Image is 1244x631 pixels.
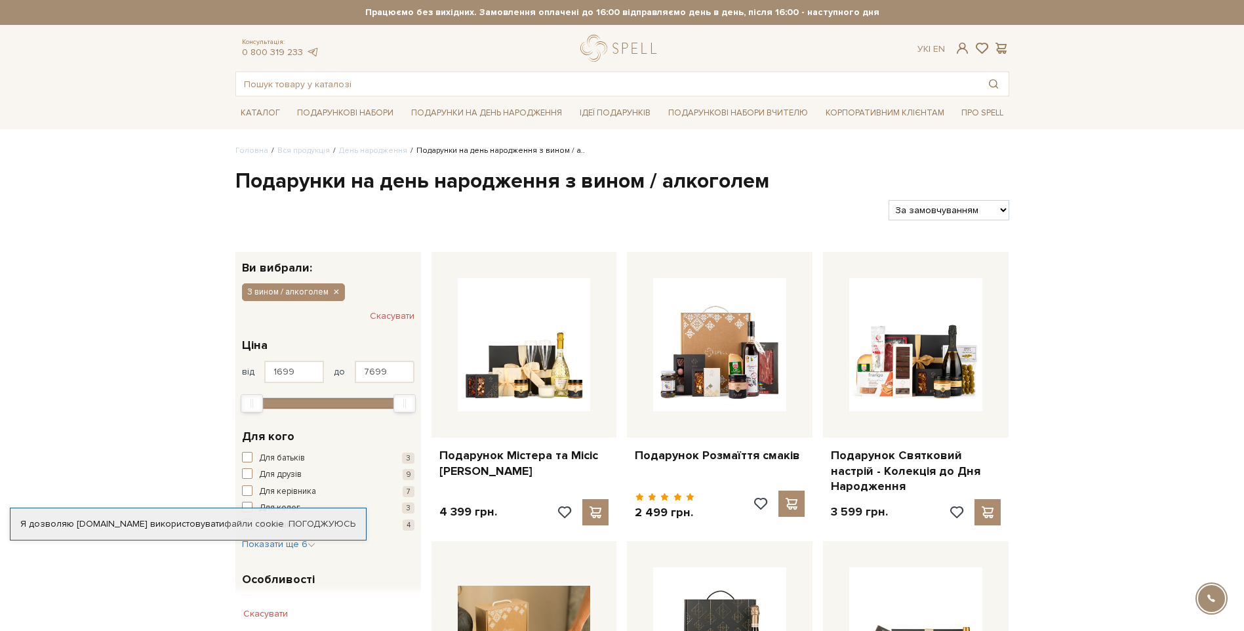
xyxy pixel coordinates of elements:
span: З вином / алкоголем [247,286,329,298]
button: З вином / алкоголем [242,283,345,300]
span: +5 [399,596,414,607]
a: Головна [235,146,268,155]
p: 3 599 грн. [831,504,888,519]
a: En [933,43,945,54]
p: 4 399 грн. [439,504,497,519]
a: Каталог [235,103,285,123]
span: від [242,366,254,378]
a: Погоджуюсь [289,518,355,530]
span: | [929,43,931,54]
h1: Подарунки на день народження з вином / алкоголем [235,168,1009,195]
a: Подарунок Містера та Місіс [PERSON_NAME] [439,448,609,479]
button: Показати ще 6 [242,538,315,551]
span: Ціна [242,336,268,354]
a: Вся продукція [277,146,330,155]
span: Показати ще 6 [242,539,315,550]
span: Для колег [259,502,300,515]
button: Пошук товару у каталозі [978,72,1009,96]
button: Скасувати [370,306,414,327]
span: Для керівника [259,485,316,499]
a: Подарунок Святковий настрій - Колекція до Дня Народження [831,448,1001,494]
div: Ук [917,43,945,55]
a: logo [580,35,662,62]
button: Скасувати [235,603,296,624]
span: 7 [403,486,414,497]
span: Для друзів [259,468,302,481]
span: Для батьків [259,452,305,465]
div: Ви вибрали: [235,252,421,274]
button: Для батьків 3 [242,452,414,465]
button: Для керівника 7 [242,485,414,499]
span: 9 [403,469,414,480]
a: Подарунок Розмаїття смаків [635,448,805,463]
button: Для друзів 9 [242,468,414,481]
input: Пошук товару у каталозі [236,72,978,96]
div: Я дозволяю [DOMAIN_NAME] використовувати [10,518,366,530]
span: 3 [402,502,414,514]
strong: Працюємо без вихідних. Замовлення оплачені до 16:00 відправляємо день в день, після 16:00 - насту... [235,7,1009,18]
input: Ціна [355,361,414,383]
li: Подарунки на день народження з вином / а.. [407,145,585,157]
a: файли cookie [224,518,284,529]
p: 2 499 грн. [635,505,694,520]
button: Гастрономічний +5 [242,595,414,608]
div: Min [241,394,263,413]
a: Про Spell [956,103,1009,123]
a: Подарункові набори Вчителю [663,102,813,124]
span: Консультація: [242,38,319,47]
input: Ціна [264,361,324,383]
a: Подарункові набори [292,103,399,123]
button: Для колег 3 [242,502,414,515]
span: Особливості [242,571,315,588]
span: Для кого [242,428,294,445]
a: Подарунки на День народження [406,103,567,123]
span: 4 [403,519,414,531]
span: 3 [402,453,414,464]
a: Ідеї подарунків [574,103,656,123]
a: День народження [339,146,407,155]
span: до [334,366,345,378]
span: Гастрономічний [259,595,321,608]
a: Корпоративним клієнтам [820,103,950,123]
div: Max [393,394,416,413]
a: telegram [306,47,319,58]
a: 0 800 319 233 [242,47,303,58]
